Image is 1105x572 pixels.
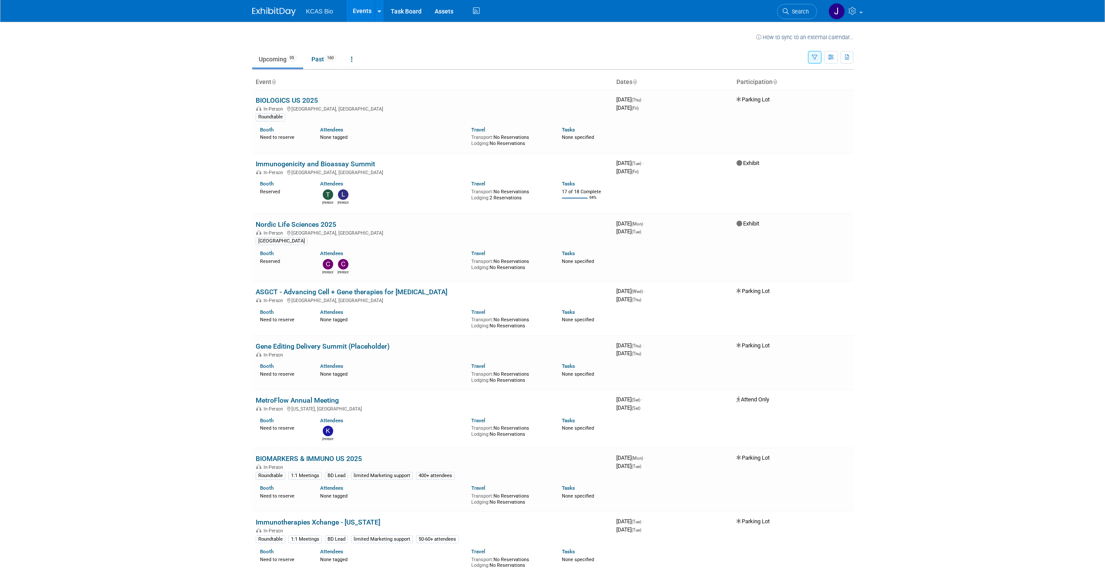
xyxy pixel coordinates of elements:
span: [DATE] [616,220,645,227]
span: Transport: [471,259,493,264]
a: Tasks [562,250,575,256]
div: [GEOGRAPHIC_DATA] [256,237,308,245]
div: Need to reserve [260,491,308,499]
a: Booth [260,127,274,133]
span: Lodging: [471,499,490,505]
span: [DATE] [616,350,641,357]
span: Transport: [471,317,493,323]
a: Booth [260,548,274,555]
span: - [642,96,644,103]
img: In-Person Event [256,406,261,410]
div: Need to reserve [260,555,308,563]
a: Attendees [320,250,343,256]
span: Exhibit [737,220,759,227]
a: Travel [471,363,485,369]
span: 160 [324,55,336,61]
div: None tagged [320,555,465,563]
a: Past160 [305,51,343,67]
span: [DATE] [616,288,645,294]
span: (Fri) [632,106,639,111]
a: How to sync to an external calendar... [756,34,853,40]
div: No Reservations 2 Reservations [471,187,549,201]
span: (Thu) [632,343,641,348]
a: Attendees [320,181,343,187]
span: Parking Lot [737,96,770,103]
a: Booth [260,181,274,187]
div: [GEOGRAPHIC_DATA], [GEOGRAPHIC_DATA] [256,229,609,236]
div: BD Lead [325,535,348,543]
span: Lodging: [471,431,490,437]
a: Sort by Participation Type [773,78,777,85]
span: None specified [562,493,594,499]
img: Tom Sposito [323,189,333,200]
span: In-Person [264,352,286,358]
a: Tasks [562,485,575,491]
div: No Reservations No Reservations [471,555,549,569]
span: (Tue) [632,519,641,524]
span: Transport: [471,557,493,562]
a: Tasks [562,181,575,187]
a: Upcoming95 [252,51,303,67]
span: Transport: [471,135,493,140]
a: Travel [471,417,485,424]
img: In-Person Event [256,170,261,174]
span: (Tue) [632,528,641,532]
div: 1:1 Meetings [288,535,322,543]
span: [DATE] [616,526,641,533]
div: Need to reserve [260,370,308,377]
div: limited Marketing support [351,535,413,543]
div: Tom Sposito [322,200,333,205]
a: Gene Editing Delivery Summit (Placeholder) [256,342,390,350]
div: Reserved [260,257,308,265]
span: Exhibit [737,160,759,166]
a: Travel [471,181,485,187]
a: Attendees [320,127,343,133]
a: Attendees [320,548,343,555]
span: (Tue) [632,464,641,469]
a: Attendees [320,363,343,369]
div: 17 of 18 Complete [562,189,609,195]
a: Attendees [320,485,343,491]
div: No Reservations No Reservations [471,491,549,505]
span: Lodging: [471,377,490,383]
div: None tagged [320,315,465,323]
div: Reserved [260,187,308,195]
span: (Fri) [632,169,639,174]
span: [DATE] [616,404,640,411]
div: [GEOGRAPHIC_DATA], [GEOGRAPHIC_DATA] [256,168,609,175]
div: 400+ attendees [416,472,455,480]
span: In-Person [264,406,286,412]
div: Roundtable [256,113,285,121]
div: [GEOGRAPHIC_DATA], [GEOGRAPHIC_DATA] [256,105,609,112]
a: Tasks [562,363,575,369]
span: In-Person [264,528,286,534]
span: Transport: [471,371,493,377]
span: Lodging: [471,562,490,568]
span: Lodging: [471,195,490,201]
td: 94% [589,195,597,207]
a: Travel [471,250,485,256]
span: - [642,342,644,349]
span: - [642,160,644,166]
div: Lindsay Rutherford [338,200,348,205]
div: 1:1 Meetings [288,472,322,480]
img: In-Person Event [256,298,261,302]
a: Sort by Event Name [271,78,276,85]
div: Need to reserve [260,315,308,323]
span: 95 [287,55,297,61]
div: Need to reserve [260,133,308,141]
a: Sort by Start Date [632,78,637,85]
a: Tasks [562,127,575,133]
th: Event [252,75,613,90]
div: No Reservations No Reservations [471,370,549,383]
div: Charisse Fernandez [322,269,333,275]
span: None specified [562,259,594,264]
div: 50-60+ attendees [416,535,459,543]
div: None tagged [320,491,465,499]
span: None specified [562,425,594,431]
span: [DATE] [616,104,639,111]
span: None specified [562,135,594,140]
span: In-Person [264,464,286,470]
span: [DATE] [616,342,644,349]
div: [US_STATE], [GEOGRAPHIC_DATA] [256,405,609,412]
